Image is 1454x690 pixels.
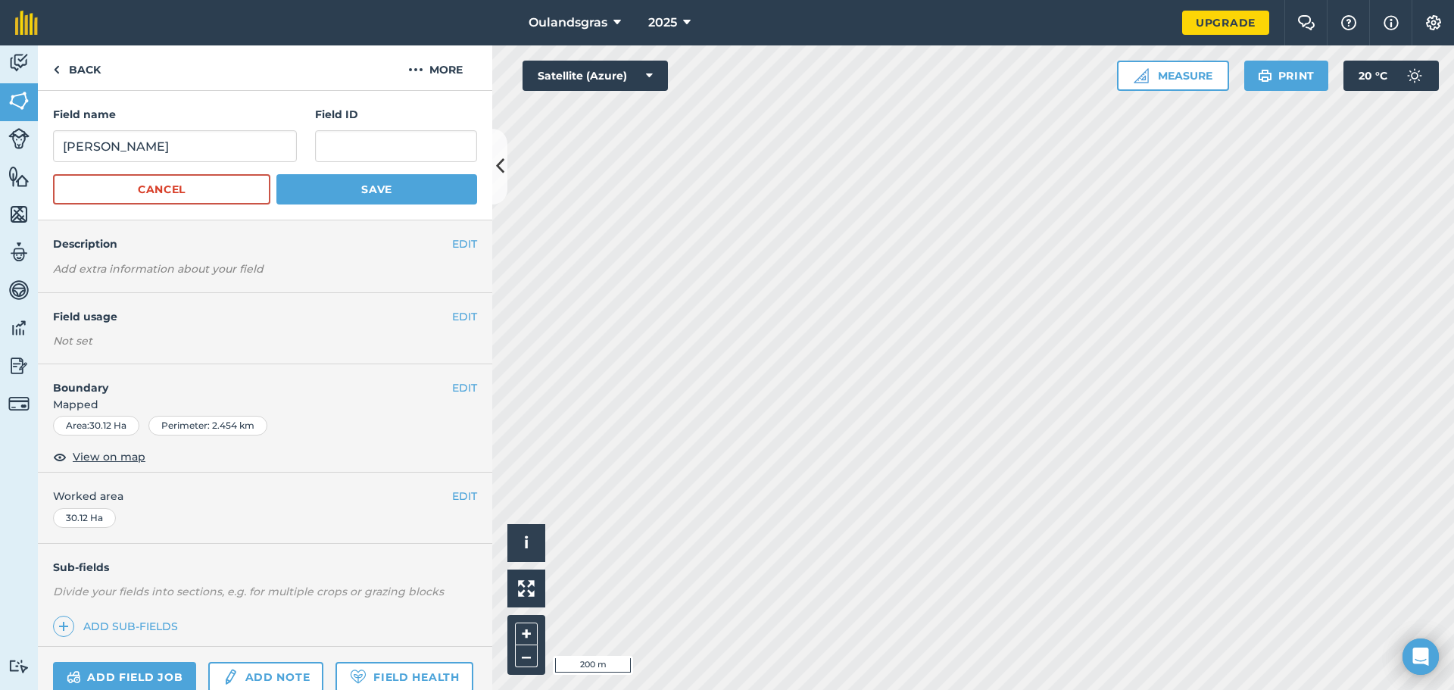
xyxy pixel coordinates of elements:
[1340,15,1358,30] img: A question mark icon
[524,533,529,552] span: i
[515,623,538,645] button: +
[1424,15,1443,30] img: A cog icon
[1117,61,1229,91] button: Measure
[1244,61,1329,91] button: Print
[8,393,30,414] img: svg+xml;base64,PD94bWwgdmVyc2lvbj0iMS4wIiBlbmNvZGluZz0idXRmLTgiPz4KPCEtLSBHZW5lcmF0b3I6IEFkb2JlIE...
[53,448,145,466] button: View on map
[452,308,477,325] button: EDIT
[8,241,30,264] img: svg+xml;base64,PD94bWwgdmVyc2lvbj0iMS4wIiBlbmNvZGluZz0idXRmLTgiPz4KPCEtLSBHZW5lcmF0b3I6IEFkb2JlIE...
[73,448,145,465] span: View on map
[148,416,267,436] div: Perimeter : 2.454 km
[222,668,239,686] img: svg+xml;base64,PD94bWwgdmVyc2lvbj0iMS4wIiBlbmNvZGluZz0idXRmLTgiPz4KPCEtLSBHZW5lcmF0b3I6IEFkb2JlIE...
[276,174,477,205] button: Save
[8,279,30,301] img: svg+xml;base64,PD94bWwgdmVyc2lvbj0iMS4wIiBlbmNvZGluZz0idXRmLTgiPz4KPCEtLSBHZW5lcmF0b3I6IEFkb2JlIE...
[53,416,139,436] div: Area : 30.12 Ha
[38,396,492,413] span: Mapped
[53,236,477,252] h4: Description
[515,645,538,667] button: –
[1359,61,1387,91] span: 20 ° C
[452,488,477,504] button: EDIT
[518,580,535,597] img: Four arrows, one pointing top left, one top right, one bottom right and the last bottom left
[53,488,477,504] span: Worked area
[67,668,81,686] img: svg+xml;base64,PD94bWwgdmVyc2lvbj0iMS4wIiBlbmNvZGluZz0idXRmLTgiPz4KPCEtLSBHZW5lcmF0b3I6IEFkb2JlIE...
[8,317,30,339] img: svg+xml;base64,PD94bWwgdmVyc2lvbj0iMS4wIiBlbmNvZGluZz0idXRmLTgiPz4KPCEtLSBHZW5lcmF0b3I6IEFkb2JlIE...
[8,165,30,188] img: svg+xml;base64,PHN2ZyB4bWxucz0iaHR0cDovL3d3dy53My5vcmcvMjAwMC9zdmciIHdpZHRoPSI1NiIgaGVpZ2h0PSI2MC...
[315,106,477,123] h4: Field ID
[8,128,30,149] img: svg+xml;base64,PD94bWwgdmVyc2lvbj0iMS4wIiBlbmNvZGluZz0idXRmLTgiPz4KPCEtLSBHZW5lcmF0b3I6IEFkb2JlIE...
[648,14,677,32] span: 2025
[1399,61,1430,91] img: svg+xml;base64,PD94bWwgdmVyc2lvbj0iMS4wIiBlbmNvZGluZz0idXRmLTgiPz4KPCEtLSBHZW5lcmF0b3I6IEFkb2JlIE...
[38,45,116,90] a: Back
[53,333,477,348] div: Not set
[1134,68,1149,83] img: Ruler icon
[8,354,30,377] img: svg+xml;base64,PD94bWwgdmVyc2lvbj0iMS4wIiBlbmNvZGluZz0idXRmLTgiPz4KPCEtLSBHZW5lcmF0b3I6IEFkb2JlIE...
[38,559,492,576] h4: Sub-fields
[8,52,30,74] img: svg+xml;base64,PD94bWwgdmVyc2lvbj0iMS4wIiBlbmNvZGluZz0idXRmLTgiPz4KPCEtLSBHZW5lcmF0b3I6IEFkb2JlIE...
[53,61,60,79] img: svg+xml;base64,PHN2ZyB4bWxucz0iaHR0cDovL3d3dy53My5vcmcvMjAwMC9zdmciIHdpZHRoPSI5IiBoZWlnaHQ9IjI0Ii...
[1297,15,1315,30] img: Two speech bubbles overlapping with the left bubble in the forefront
[1384,14,1399,32] img: svg+xml;base64,PHN2ZyB4bWxucz0iaHR0cDovL3d3dy53My5vcmcvMjAwMC9zdmciIHdpZHRoPSIxNyIgaGVpZ2h0PSIxNy...
[523,61,668,91] button: Satellite (Azure)
[53,308,452,325] h4: Field usage
[38,364,452,396] h4: Boundary
[452,236,477,252] button: EDIT
[507,524,545,562] button: i
[53,508,116,528] div: 30.12 Ha
[53,262,264,276] em: Add extra information about your field
[53,448,67,466] img: svg+xml;base64,PHN2ZyB4bWxucz0iaHR0cDovL3d3dy53My5vcmcvMjAwMC9zdmciIHdpZHRoPSIxOCIgaGVpZ2h0PSIyNC...
[8,203,30,226] img: svg+xml;base64,PHN2ZyB4bWxucz0iaHR0cDovL3d3dy53My5vcmcvMjAwMC9zdmciIHdpZHRoPSI1NiIgaGVpZ2h0PSI2MC...
[1258,67,1272,85] img: svg+xml;base64,PHN2ZyB4bWxucz0iaHR0cDovL3d3dy53My5vcmcvMjAwMC9zdmciIHdpZHRoPSIxOSIgaGVpZ2h0PSIyNC...
[53,106,297,123] h4: Field name
[53,616,184,637] a: Add sub-fields
[529,14,607,32] span: Oulandsgras
[1343,61,1439,91] button: 20 °C
[8,659,30,673] img: svg+xml;base64,PD94bWwgdmVyc2lvbj0iMS4wIiBlbmNvZGluZz0idXRmLTgiPz4KPCEtLSBHZW5lcmF0b3I6IEFkb2JlIE...
[58,617,69,635] img: svg+xml;base64,PHN2ZyB4bWxucz0iaHR0cDovL3d3dy53My5vcmcvMjAwMC9zdmciIHdpZHRoPSIxNCIgaGVpZ2h0PSIyNC...
[1182,11,1269,35] a: Upgrade
[379,45,492,90] button: More
[408,61,423,79] img: svg+xml;base64,PHN2ZyB4bWxucz0iaHR0cDovL3d3dy53My5vcmcvMjAwMC9zdmciIHdpZHRoPSIyMCIgaGVpZ2h0PSIyNC...
[1403,638,1439,675] div: Open Intercom Messenger
[53,585,444,598] em: Divide your fields into sections, e.g. for multiple crops or grazing blocks
[8,89,30,112] img: svg+xml;base64,PHN2ZyB4bWxucz0iaHR0cDovL3d3dy53My5vcmcvMjAwMC9zdmciIHdpZHRoPSI1NiIgaGVpZ2h0PSI2MC...
[452,379,477,396] button: EDIT
[53,174,270,205] button: Cancel
[15,11,38,35] img: fieldmargin Logo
